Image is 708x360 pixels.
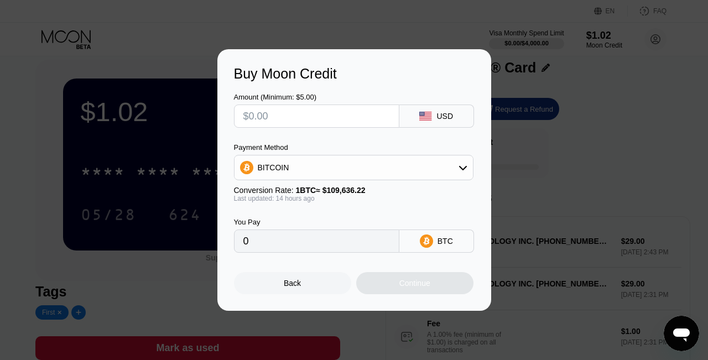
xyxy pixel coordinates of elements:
div: Payment Method [234,143,473,152]
div: Amount (Minimum: $5.00) [234,93,399,101]
div: You Pay [234,218,399,226]
div: BTC [438,237,453,246]
div: USD [436,112,453,121]
div: Buy Moon Credit [234,66,475,82]
div: BITCOIN [235,156,473,179]
div: BITCOIN [258,163,289,172]
div: Conversion Rate: [234,186,473,195]
div: Back [284,279,301,288]
div: Back [234,272,351,294]
span: 1 BTC ≈ $109,636.22 [296,186,366,195]
div: Last updated: 14 hours ago [234,195,473,202]
input: $0.00 [243,105,390,127]
iframe: Кнопка запуска окна обмена сообщениями [664,316,699,351]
